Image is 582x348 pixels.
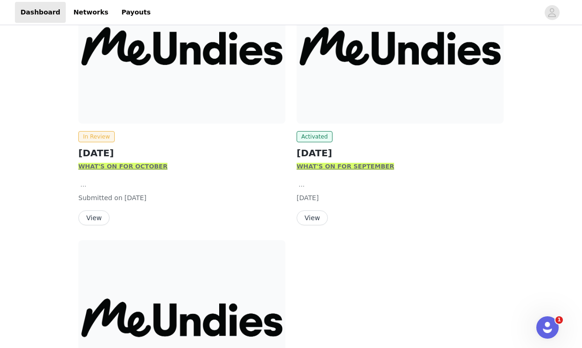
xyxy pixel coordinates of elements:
a: Dashboard [15,2,66,23]
a: Networks [68,2,114,23]
span: 1 [555,316,563,324]
div: avatar [547,5,556,20]
a: View [78,215,110,222]
h2: [DATE] [297,146,504,160]
strong: HAT'S ON FOR OCTOBER [85,163,167,170]
span: Submitted on [78,194,123,202]
strong: W [297,163,303,170]
strong: W [78,163,85,170]
button: View [78,210,110,225]
button: View [297,210,328,225]
a: Payouts [116,2,156,23]
a: View [297,215,328,222]
span: [DATE] [125,194,146,202]
strong: HAT'S ON FOR SEPTEMBER [303,163,394,170]
span: In Review [78,131,115,142]
span: Activated [297,131,333,142]
span: [DATE] [297,194,319,202]
h2: [DATE] [78,146,285,160]
iframe: Intercom live chat [536,316,559,339]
